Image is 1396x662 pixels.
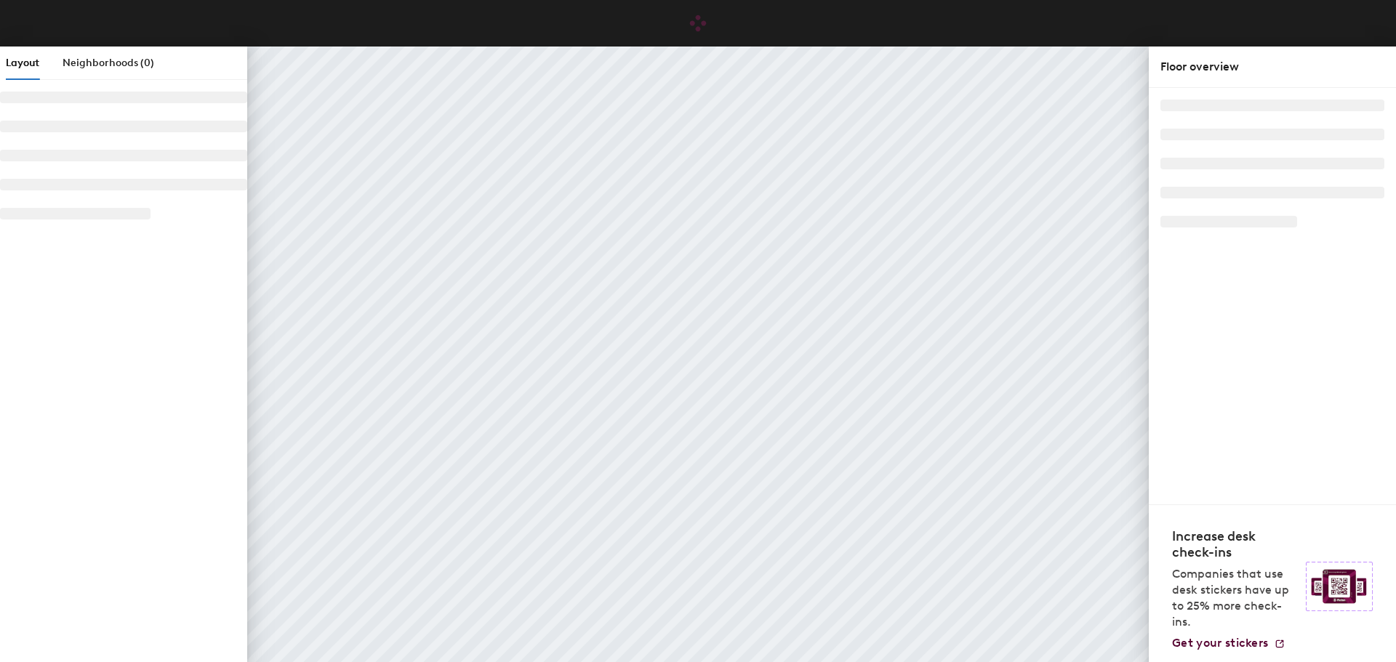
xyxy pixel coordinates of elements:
span: Layout [6,57,39,69]
span: Get your stickers [1172,636,1268,650]
h4: Increase desk check-ins [1172,528,1297,560]
div: Floor overview [1160,58,1384,76]
a: Get your stickers [1172,636,1285,650]
p: Companies that use desk stickers have up to 25% more check-ins. [1172,566,1297,630]
span: Neighborhoods (0) [63,57,154,69]
img: Sticker logo [1306,562,1373,611]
